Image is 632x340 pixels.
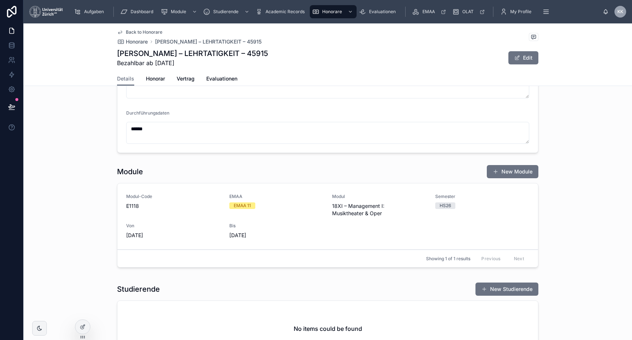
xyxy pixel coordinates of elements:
span: Honorare [322,9,342,15]
span: KK [617,9,623,15]
a: Honorar [146,72,165,87]
span: Bis [229,223,324,229]
h1: Module [117,167,143,177]
a: EMAA [410,5,450,18]
span: Modul-Code [126,194,221,199]
span: Module [171,9,186,15]
a: Modul-CodeE1118EMAAEMAA 11Modul18XI – Management I: Musiktheater & OperSemesterHS26Von[DATE]Bis[D... [117,183,538,250]
span: Durchführungsdaten [126,110,169,116]
span: Vertrag [177,75,195,82]
div: scrollable content [69,4,603,20]
span: [DATE] [126,232,221,239]
a: Evaluationen [357,5,401,18]
span: OLAT [462,9,474,15]
span: Honorare [126,38,148,45]
a: My Profile [498,5,537,18]
span: [DATE] [229,232,324,239]
button: New Module [487,165,538,178]
h2: No items could be found [294,324,362,333]
span: Honorar [146,75,165,82]
a: [PERSON_NAME] – LEHRTATIGKEIT – 45915 [155,38,262,45]
a: Vertrag [177,72,195,87]
span: 18XI – Management I: Musiktheater & Oper [332,202,426,217]
a: Aufgaben [72,5,109,18]
span: EMAA [422,9,435,15]
span: Showing 1 of 1 results [426,256,470,262]
a: Back to Honorare [117,29,162,35]
span: Academic Records [266,9,305,15]
h1: [PERSON_NAME] – LEHRTATIGKEIT – 45915 [117,48,268,59]
a: Dashboard [118,5,158,18]
a: Studierende [201,5,253,18]
span: Von [126,223,221,229]
span: Dashboard [131,9,153,15]
span: Details [117,75,134,82]
span: Modul [332,194,426,199]
span: Studierende [213,9,238,15]
span: Semester [435,194,530,199]
span: E1118 [126,202,221,210]
span: My Profile [510,9,531,15]
button: New Studierende [475,283,538,296]
div: HS26 [440,202,451,209]
img: App logo [29,6,63,18]
a: Evaluationen [206,72,237,87]
a: Academic Records [253,5,310,18]
span: Bezahlbar ab [DATE] [117,59,268,67]
div: EMAA 11 [234,202,251,209]
a: Honorare [117,38,148,45]
span: Evaluationen [369,9,396,15]
h1: Studierende [117,284,160,294]
span: Aufgaben [84,9,104,15]
a: OLAT [450,5,489,18]
span: Back to Honorare [126,29,162,35]
button: Edit [508,51,538,64]
span: Evaluationen [206,75,237,82]
a: Honorare [310,5,357,18]
span: EMAA [229,194,324,199]
a: Details [117,72,134,86]
a: Module [158,5,201,18]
